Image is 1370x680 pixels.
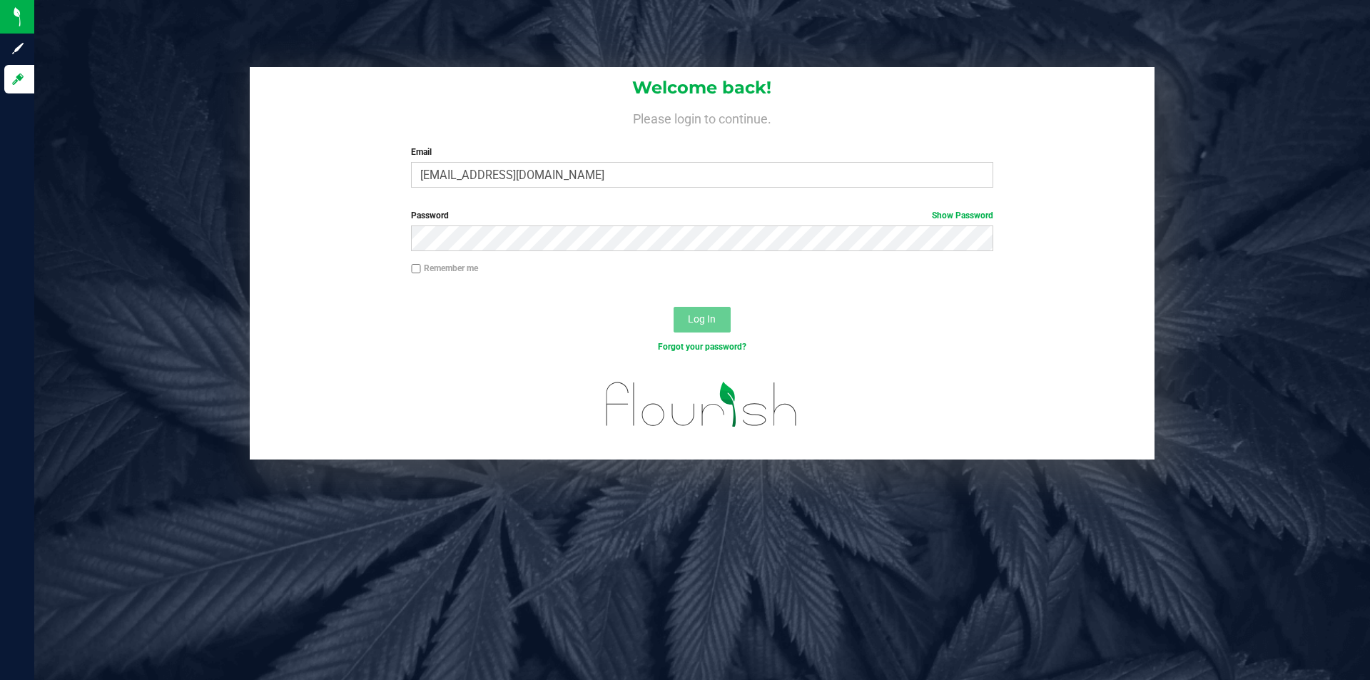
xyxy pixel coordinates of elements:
[411,264,421,274] input: Remember me
[11,72,25,86] inline-svg: Log in
[11,41,25,56] inline-svg: Sign up
[250,78,1155,97] h1: Welcome back!
[411,210,449,220] span: Password
[932,210,993,220] a: Show Password
[589,368,815,441] img: flourish_logo.svg
[411,146,993,158] label: Email
[658,342,746,352] a: Forgot your password?
[688,313,716,325] span: Log In
[674,307,731,333] button: Log In
[411,262,478,275] label: Remember me
[250,108,1155,126] h4: Please login to continue.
